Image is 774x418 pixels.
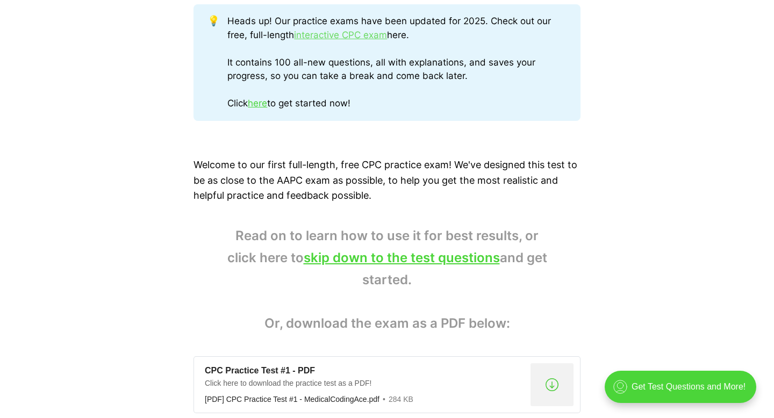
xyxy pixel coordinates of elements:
[205,365,526,377] div: CPC Practice Test #1 - PDF
[193,225,580,335] blockquote: Read on to learn how to use it for best results, or click here to and get started. Or, download t...
[207,15,228,111] div: 💡
[294,30,387,40] a: interactive CPC exam
[193,157,580,204] p: Welcome to our first full-length, free CPC practice exam! We've designed this test to be as close...
[248,98,267,109] a: here
[596,365,774,418] iframe: portal-trigger
[304,250,500,265] a: skip down to the test questions
[205,395,379,403] div: [PDF] CPC Practice Test #1 - MedicalCodingAce.pdf
[193,356,580,413] a: CPC Practice Test #1 - PDFClick here to download the practice test as a PDF![PDF] CPC Practice Te...
[379,394,413,404] div: 284 KB
[205,378,526,392] div: Click here to download the practice test as a PDF!
[227,15,567,111] div: Heads up! Our practice exams have been updated for 2025. Check out our free, full-length here. It...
